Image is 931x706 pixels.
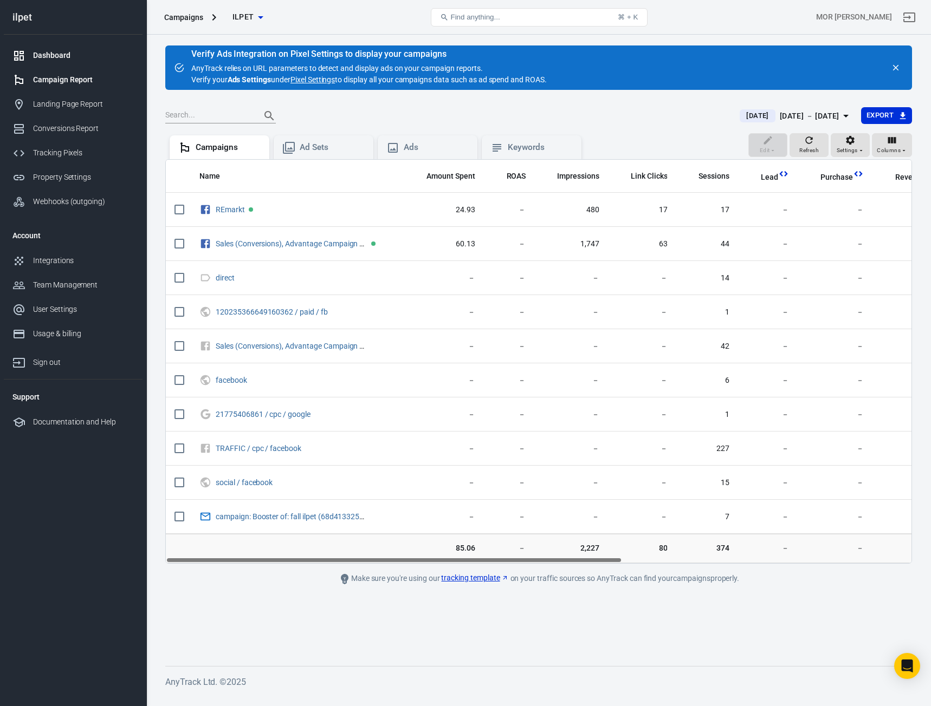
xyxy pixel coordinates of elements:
div: Open Intercom Messenger [894,653,920,679]
a: Pixel Settings [290,74,335,86]
div: Landing Page Report [33,99,134,110]
a: Dashboard [4,43,143,68]
span: 15 [684,478,729,488]
button: Columns [872,133,912,157]
span: 24.93 [412,205,475,215]
span: 1 [684,307,729,318]
span: Revenue [895,172,926,183]
span: － [747,205,789,215]
span: － [617,478,668,488]
span: － [747,273,789,284]
span: － [412,341,475,352]
div: Dashboard [33,50,134,61]
svg: Facebook Ads [199,203,211,216]
span: － [493,543,526,554]
a: campaign: Booster of: fall ilpet (68d4133257607f362ed6a21d) / email / omnisend [216,512,488,521]
span: － [543,273,599,284]
a: Tracking Pixels [4,141,143,165]
svg: This column is calculated from AnyTrack real-time data [778,168,789,179]
span: 44 [684,239,729,250]
button: Settings [831,133,870,157]
span: － [412,307,475,318]
svg: UTM & Web Traffic [199,374,211,387]
span: The total return on ad spend [507,169,526,182]
a: Usage & billing [4,322,143,346]
a: Sales (Conversions), Advantage Campaign ADD TO CART [216,239,405,248]
span: － [617,375,668,386]
span: Active [371,241,376,246]
span: The number of times your ads were on screen. [557,169,599,182]
span: ilpet [232,10,254,24]
div: Documentation and Help [33,416,134,428]
span: Sessions [684,171,729,182]
div: AnyTrack relies on URL parameters to detect and display ads on your campaign reports. Verify your... [191,50,547,86]
a: facebook [216,376,247,384]
button: ilpet [221,7,275,27]
span: TRAFFIC / cpc / facebook [216,444,303,452]
span: 42 [684,341,729,352]
a: tracking template [441,572,508,584]
span: Find anything... [451,13,500,21]
span: － [493,205,526,215]
div: Integrations [33,255,134,266]
a: Landing Page Report [4,92,143,116]
span: Name [199,171,234,182]
span: － [806,512,864,522]
span: 227 [684,443,729,454]
span: Sessions [699,171,729,182]
div: Verify Ads Integration on Pixel Settings to display your campaigns [191,49,547,60]
span: facebook [216,376,249,384]
h6: AnyTrack Ltd. © 2025 [165,675,912,689]
span: The number of times your ads were on screen. [543,169,599,182]
span: － [806,443,864,454]
a: Sign out [4,346,143,375]
div: User Settings [33,304,134,315]
div: Campaigns [196,142,261,153]
span: － [493,307,526,318]
div: ilpet [4,12,143,22]
span: 1,747 [543,239,599,250]
span: The total return on ad spend [493,169,526,182]
button: Find anything...⌘ + K [431,8,648,27]
span: － [412,409,475,420]
span: － [493,512,526,522]
span: [DATE] [742,110,773,121]
div: Campaign Report [33,74,134,86]
span: － [806,409,864,420]
span: 374 [684,543,729,554]
div: Campaigns [164,12,203,23]
span: 17 [684,205,729,215]
strong: Ads Settings [228,75,271,84]
button: Refresh [790,133,829,157]
span: 63 [617,239,668,250]
svg: Unknown Facebook [199,339,211,352]
span: － [493,375,526,386]
div: Account id: MBZuPSxE [816,11,892,23]
svg: This column is calculated from AnyTrack real-time data [853,168,864,179]
a: Conversions Report [4,116,143,141]
span: Impressions [557,171,599,182]
div: [DATE] － [DATE] [780,109,839,123]
div: Team Management [33,279,134,291]
a: direct [216,273,235,282]
a: 120235366649160362 / paid / fb [216,308,328,316]
span: 480 [543,205,599,215]
a: social / facebook [216,478,273,487]
span: Total revenue calculated by AnyTrack. [881,171,926,184]
span: － [493,409,526,420]
div: scrollable content [166,160,911,563]
span: － [543,478,599,488]
a: TRAFFIC / cpc / facebook [216,444,301,453]
span: － [806,375,864,386]
span: Sales (Conversions), Advantage Campaign ADD TO CART [216,240,369,247]
span: social / facebook [216,479,274,486]
span: － [412,375,475,386]
span: － [412,443,475,454]
span: 1 [684,409,729,420]
span: － [617,409,668,420]
span: REmarkt [216,206,247,213]
a: Sign out [896,4,922,30]
span: 2,227 [543,543,599,554]
span: direct [216,274,236,282]
span: 21775406861 / cpc / google [216,410,312,418]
